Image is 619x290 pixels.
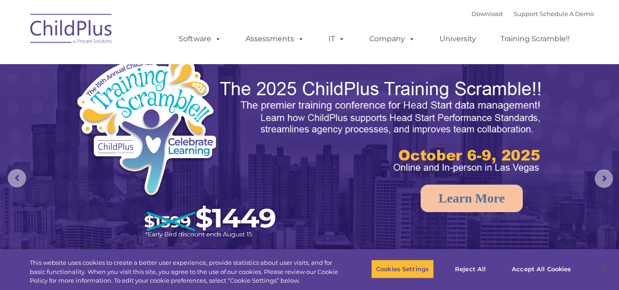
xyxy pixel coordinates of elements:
a: Schedule A Demo [540,10,594,17]
img: ChildPlus by Procare Solutions [26,7,117,53]
button: Accept All Cookies [507,259,576,279]
a: Training Scramble!! [491,30,579,48]
button: Reject All [442,259,499,279]
a: Download [471,10,503,17]
a: Support [514,10,538,17]
a: Company [360,30,424,48]
a: IT [319,30,354,48]
span: Last name [127,60,155,67]
a: Learn More [421,185,523,212]
button: Cookies Settings [371,259,434,279]
span: Phone number [127,98,166,105]
a: Assessments [236,30,313,48]
a: University [430,30,485,48]
font: | [471,10,594,17]
a: Software [170,30,230,48]
button: Close [594,259,614,279]
div: This website uses cookies to create a better user experience, provide statistics about user visit... [30,258,340,285]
